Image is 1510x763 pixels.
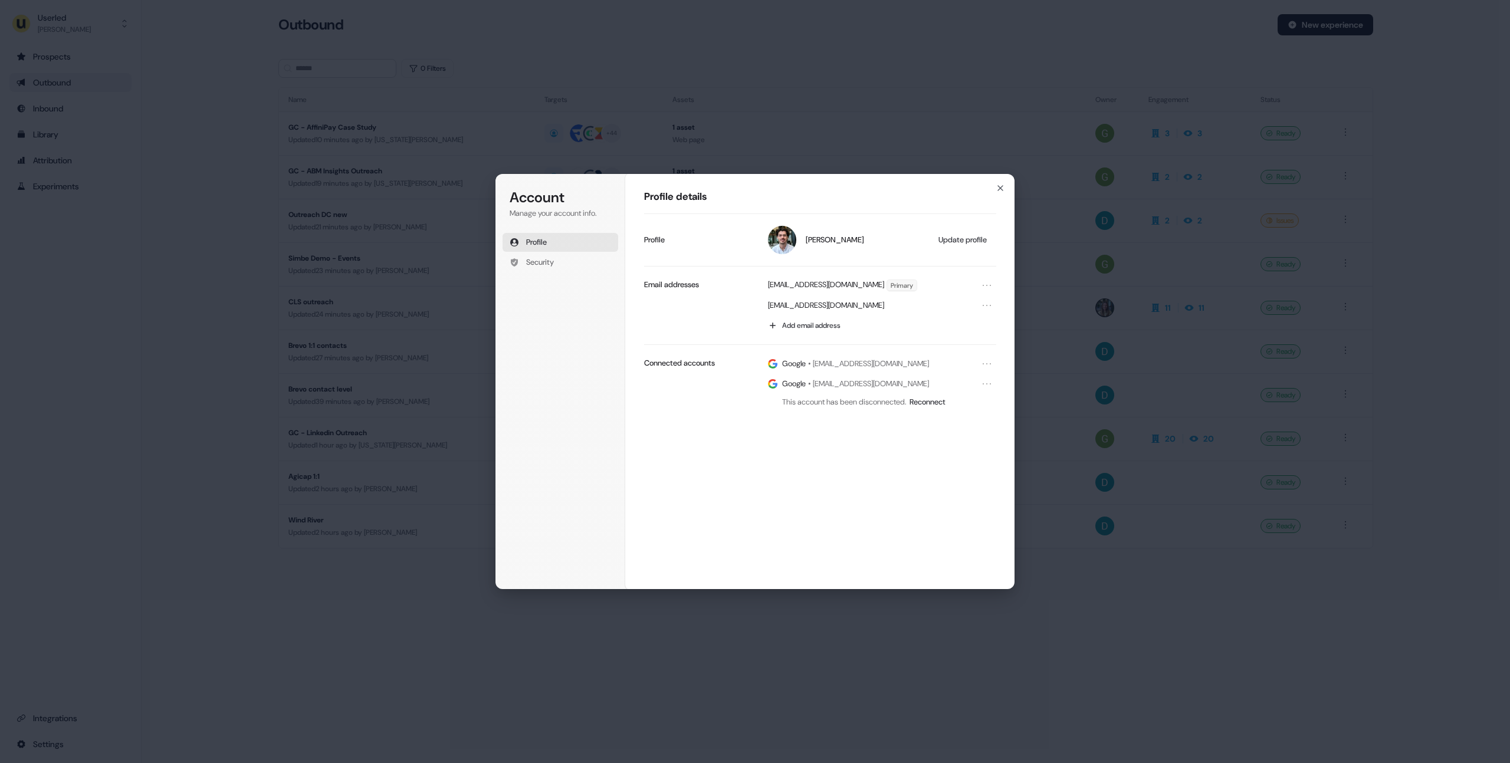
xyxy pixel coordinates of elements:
span: • [EMAIL_ADDRESS][DOMAIN_NAME] [808,379,929,389]
p: [EMAIL_ADDRESS][DOMAIN_NAME] [768,300,884,311]
img: Tristan Saunders [768,226,796,254]
button: Update profile [933,231,994,249]
p: Connected accounts [644,358,715,369]
p: Manage your account info. [510,208,611,219]
button: Reconnect [910,397,946,407]
p: [EMAIL_ADDRESS][DOMAIN_NAME] [768,279,884,291]
button: Security [503,253,618,272]
img: Google [768,359,777,369]
p: Google [782,359,806,369]
img: Google [768,379,777,389]
p: Google [782,379,806,389]
h1: Profile details [644,190,996,204]
button: Open menu [980,357,994,371]
span: [PERSON_NAME] [806,235,864,245]
span: • [EMAIL_ADDRESS][DOMAIN_NAME] [808,359,929,369]
p: Email addresses [644,279,699,290]
span: Security [526,257,554,268]
p: This account has been disconnected. [782,397,910,407]
span: Add email address [782,321,841,330]
button: Open menu [980,377,994,391]
button: Open menu [980,278,994,292]
h1: Account [510,188,611,207]
span: Profile [526,237,547,248]
p: Profile [644,235,665,245]
button: Add email address [762,316,996,335]
span: Primary [887,280,917,291]
button: Profile [503,233,618,252]
button: Open menu [980,298,994,313]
